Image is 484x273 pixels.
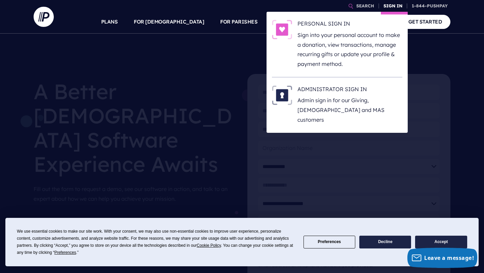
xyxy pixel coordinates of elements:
h6: PERSONAL SIGN IN [297,20,402,30]
a: GET STARTED [400,15,451,29]
a: PLANS [101,10,118,34]
a: FOR [DEMOGRAPHIC_DATA] [134,10,204,34]
p: Sign into your personal account to make a donation, view transactions, manage recurring gifts or ... [297,30,402,69]
h6: ADMINISTRATOR SIGN IN [297,85,402,95]
a: FOR PARISHES [220,10,257,34]
span: Cookie Policy [197,243,221,248]
button: Preferences [304,236,355,249]
a: ADMINISTRATOR SIGN IN - Illustration ADMINISTRATOR SIGN IN Admin sign in for our Giving, [DEMOGRA... [272,85,402,125]
button: Accept [415,236,467,249]
a: EXPLORE [320,10,343,34]
a: SOLUTIONS [274,10,304,34]
img: ADMINISTRATOR SIGN IN - Illustration [272,85,292,105]
a: PERSONAL SIGN IN - Illustration PERSONAL SIGN IN Sign into your personal account to make a donati... [272,20,402,69]
div: Cookie Consent Prompt [5,218,479,266]
p: Admin sign in for our Giving, [DEMOGRAPHIC_DATA] and MAS customers [297,95,402,124]
span: Leave a message! [424,254,474,262]
div: We use essential cookies to make our site work. With your consent, we may also use non-essential ... [17,228,295,256]
img: PERSONAL SIGN IN - Illustration [272,20,292,39]
a: COMPANY [359,10,384,34]
span: Preferences [54,250,76,255]
button: Leave a message! [407,248,477,268]
button: Decline [359,236,411,249]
